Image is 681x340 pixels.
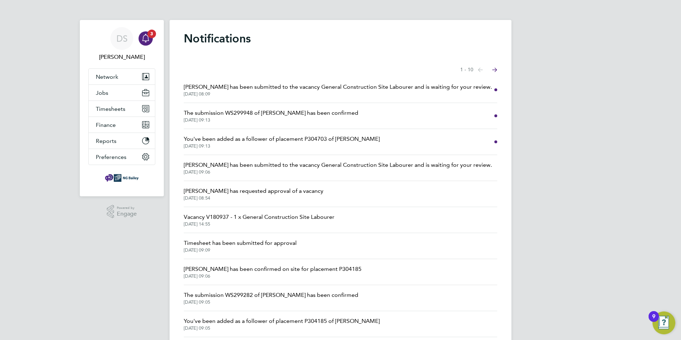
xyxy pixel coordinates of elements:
[184,83,492,97] a: [PERSON_NAME] has been submitted to the vacancy General Construction Site Labourer and is waiting...
[184,109,358,117] span: The submission WS299948 of [PERSON_NAME] has been confirmed
[184,195,323,201] span: [DATE] 08:54
[117,205,137,211] span: Powered by
[96,105,125,112] span: Timesheets
[184,213,334,227] a: Vacancy V180937 - 1 x General Construction Site Labourer[DATE] 14:55
[184,161,492,175] a: [PERSON_NAME] has been submitted to the vacancy General Construction Site Labourer and is waiting...
[184,291,358,299] span: The submission WS299282 of [PERSON_NAME] has been confirmed
[88,53,155,61] span: Darren Slade
[80,20,164,196] nav: Main navigation
[89,149,155,165] button: Preferences
[184,213,334,221] span: Vacancy V180937 - 1 x General Construction Site Labourer
[184,135,380,143] span: You've been added as a follower of placement P304703 of [PERSON_NAME]
[184,187,323,195] span: [PERSON_NAME] has requested approval of a vacancy
[184,265,362,279] a: [PERSON_NAME] has been confirmed on site for placement P304185[DATE] 09:06
[184,325,380,331] span: [DATE] 09:05
[89,117,155,133] button: Finance
[184,317,380,331] a: You've been added as a follower of placement P304185 of [PERSON_NAME][DATE] 09:05
[89,133,155,149] button: Reports
[96,73,118,80] span: Network
[88,27,155,61] a: DS[PERSON_NAME]
[184,161,492,169] span: [PERSON_NAME] has been submitted to the vacancy General Construction Site Labourer and is waiting...
[89,85,155,101] button: Jobs
[88,172,155,184] a: Go to home page
[184,143,380,149] span: [DATE] 09:13
[147,30,156,38] span: 3
[184,265,362,273] span: [PERSON_NAME] has been confirmed on site for placement P304185
[184,91,492,97] span: [DATE] 08:09
[184,117,358,123] span: [DATE] 09:13
[460,63,497,77] nav: Select page of notifications list
[96,89,108,96] span: Jobs
[184,299,358,305] span: [DATE] 09:05
[96,122,116,128] span: Finance
[96,138,116,144] span: Reports
[139,27,153,50] a: 3
[184,31,497,46] h1: Notifications
[184,291,358,305] a: The submission WS299282 of [PERSON_NAME] has been confirmed[DATE] 09:05
[184,221,334,227] span: [DATE] 14:55
[184,187,323,201] a: [PERSON_NAME] has requested approval of a vacancy[DATE] 08:54
[653,311,675,334] button: Open Resource Center, 9 new notifications
[117,211,137,217] span: Engage
[184,239,297,247] span: Timesheet has been submitted for approval
[652,316,655,326] div: 9
[184,273,362,279] span: [DATE] 09:06
[460,66,473,73] span: 1 - 10
[89,101,155,117] button: Timesheets
[96,154,126,160] span: Preferences
[89,69,155,84] button: Network
[116,34,128,43] span: DS
[107,205,137,218] a: Powered byEngage
[184,317,380,325] span: You've been added as a follower of placement P304185 of [PERSON_NAME]
[184,83,492,91] span: [PERSON_NAME] has been submitted to the vacancy General Construction Site Labourer and is waiting...
[184,109,358,123] a: The submission WS299948 of [PERSON_NAME] has been confirmed[DATE] 09:13
[184,135,380,149] a: You've been added as a follower of placement P304703 of [PERSON_NAME][DATE] 09:13
[184,247,297,253] span: [DATE] 09:09
[105,172,139,184] img: ngbailey-logo-retina.png
[184,239,297,253] a: Timesheet has been submitted for approval[DATE] 09:09
[184,169,492,175] span: [DATE] 09:06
